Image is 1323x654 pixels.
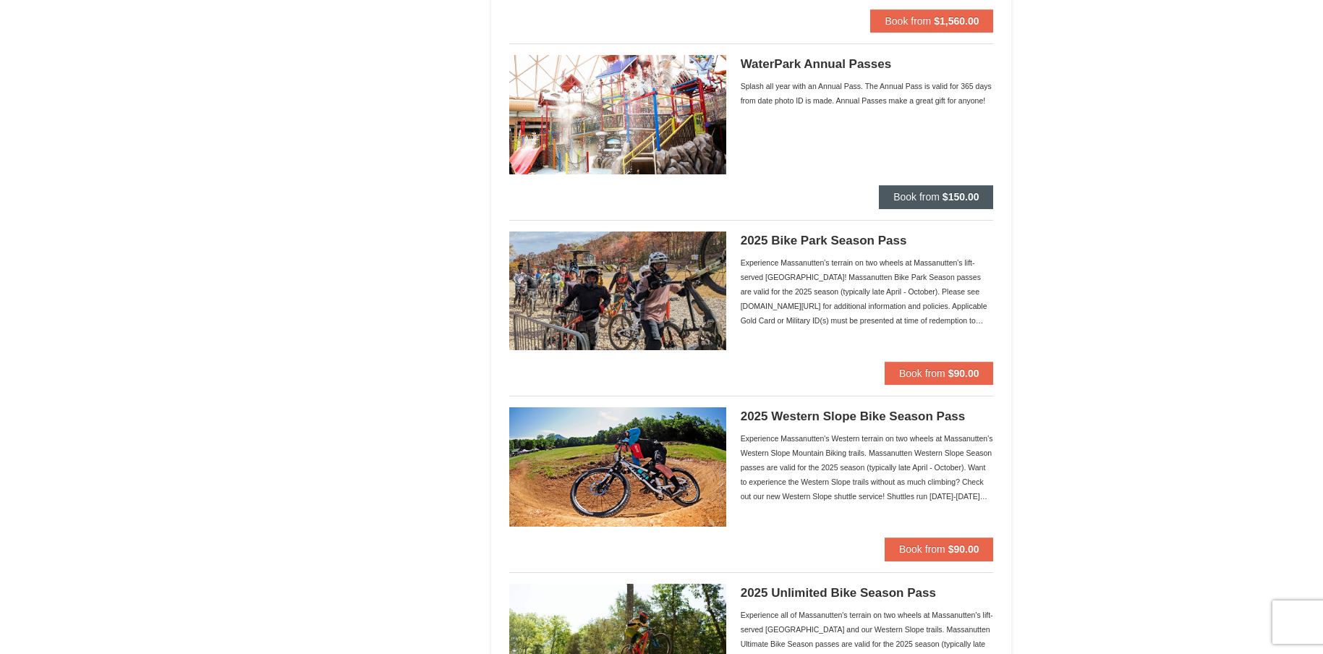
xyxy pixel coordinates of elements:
[885,538,994,561] button: Book from $90.00
[870,9,993,33] button: Book from $1,560.00
[741,79,994,108] div: Splash all year with an Annual Pass. The Annual Pass is valid for 365 days from date photo ID is ...
[879,185,993,208] button: Book from $150.00
[741,57,994,72] h5: WaterPark Annual Passes
[948,543,979,555] strong: $90.00
[509,407,726,526] img: 6619937-132-b5a99bb0.jpg
[741,431,994,504] div: Experience Massanutten's Western terrain on two wheels at Massanutten's Western Slope Mountain Bi...
[948,368,979,379] strong: $90.00
[509,55,726,174] img: 6619937-36-230dbc92.jpg
[943,191,979,203] strong: $150.00
[741,586,994,600] h5: 2025 Unlimited Bike Season Pass
[741,255,994,328] div: Experience Massanutten's terrain on two wheels at Massanutten's lift-served [GEOGRAPHIC_DATA]! Ma...
[885,362,994,385] button: Book from $90.00
[741,409,994,424] h5: 2025 Western Slope Bike Season Pass
[893,191,940,203] span: Book from
[899,368,945,379] span: Book from
[899,543,945,555] span: Book from
[934,15,979,27] strong: $1,560.00
[509,232,726,350] img: 6619937-163-6ccc3969.jpg
[741,234,994,248] h5: 2025 Bike Park Season Pass
[885,15,931,27] span: Book from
